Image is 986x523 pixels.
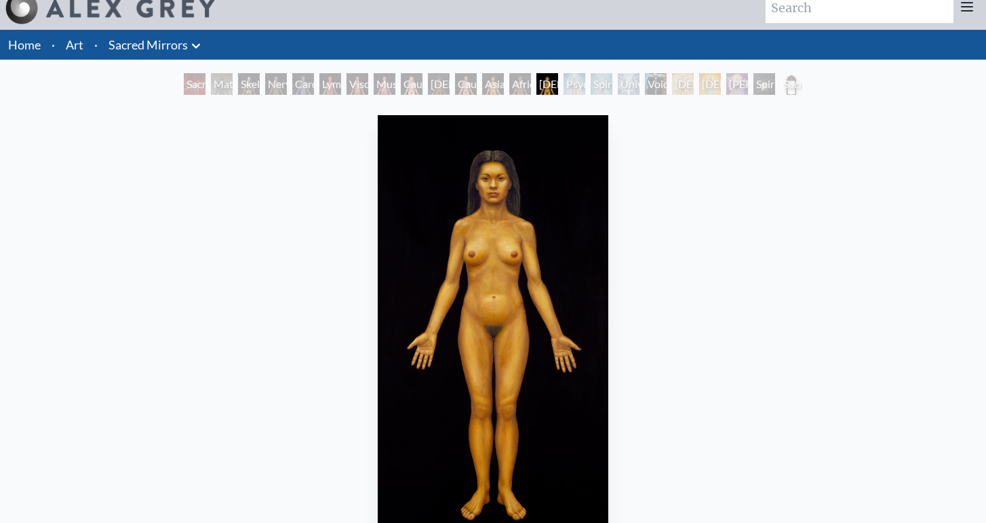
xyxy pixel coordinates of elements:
div: Viscera [347,73,368,95]
div: Spiritual World [753,73,775,95]
div: Psychic Energy System [564,73,585,95]
div: Universal Mind Lattice [618,73,639,95]
div: [DEMOGRAPHIC_DATA] Woman [536,73,558,95]
div: [DEMOGRAPHIC_DATA] Woman [428,73,450,95]
div: [DEMOGRAPHIC_DATA] [699,73,721,95]
a: Home [8,37,41,52]
div: [DEMOGRAPHIC_DATA] [672,73,694,95]
li: · [89,30,103,60]
div: Muscle System [374,73,395,95]
div: Skeletal System [238,73,260,95]
div: Caucasian Woman [401,73,422,95]
div: Nervous System [265,73,287,95]
div: Sacred Mirrors Frame [781,73,802,95]
div: Sacred Mirrors Room, [GEOGRAPHIC_DATA] [184,73,205,95]
a: Art [66,35,83,54]
div: Asian Man [482,73,504,95]
div: Spiritual Energy System [591,73,612,95]
a: Sacred Mirrors [109,35,188,54]
div: [PERSON_NAME] [726,73,748,95]
div: Lymphatic System [319,73,341,95]
div: Caucasian Man [455,73,477,95]
li: · [46,30,60,60]
div: Cardiovascular System [292,73,314,95]
div: African Man [509,73,531,95]
div: Void Clear Light [645,73,667,95]
div: Material World [211,73,233,95]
